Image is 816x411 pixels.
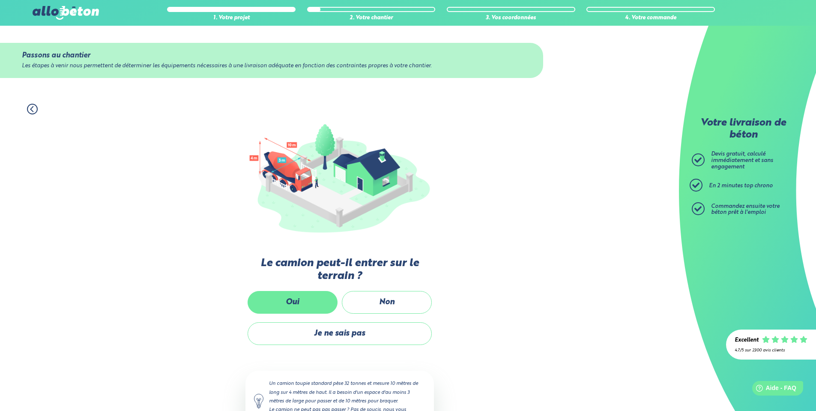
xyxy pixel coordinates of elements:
span: Devis gratuit, calculé immédiatement et sans engagement [711,151,773,169]
iframe: Help widget launcher [740,378,807,402]
div: 4. Votre commande [586,15,715,21]
div: Excellent [735,337,759,344]
div: Les étapes à venir nous permettent de déterminer les équipements nécessaires à une livraison adéq... [22,63,522,69]
img: allobéton [33,6,99,20]
span: En 2 minutes top chrono [709,183,773,189]
div: 2. Votre chantier [307,15,436,21]
label: Le camion peut-il entrer sur le terrain ? [245,257,434,282]
div: 3. Vos coordonnées [447,15,575,21]
label: Non [342,291,432,314]
label: Je ne sais pas [248,322,432,345]
div: 1. Votre projet [167,15,296,21]
p: Votre livraison de béton [694,117,792,141]
span: Commandez ensuite votre béton prêt à l'emploi [711,204,780,216]
label: Oui [248,291,338,314]
div: Passons au chantier [22,51,522,60]
div: 4.7/5 sur 2300 avis clients [735,348,807,353]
